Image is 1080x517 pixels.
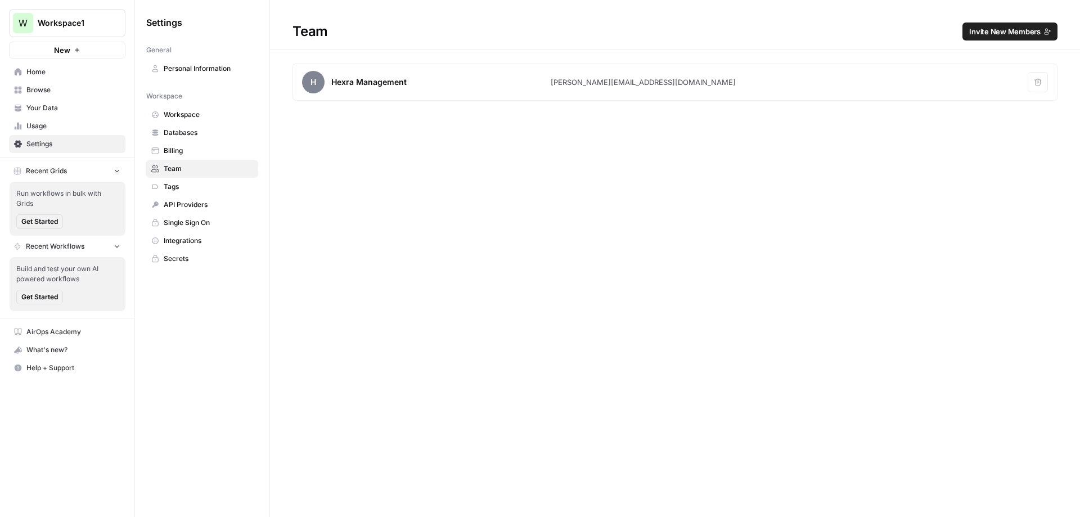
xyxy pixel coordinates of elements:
[164,200,253,210] span: API Providers
[164,254,253,264] span: Secrets
[26,121,120,131] span: Usage
[26,139,120,149] span: Settings
[146,250,258,268] a: Secrets
[164,236,253,246] span: Integrations
[26,85,120,95] span: Browse
[16,214,63,229] button: Get Started
[9,63,125,81] a: Home
[9,163,125,179] button: Recent Grids
[146,60,258,78] a: Personal Information
[10,341,125,358] div: What's new?
[19,16,28,30] span: W
[164,146,253,156] span: Billing
[331,77,407,88] div: Hexra Management
[9,9,125,37] button: Workspace: Workspace1
[302,71,325,93] span: H
[164,164,253,174] span: Team
[146,214,258,232] a: Single Sign On
[9,359,125,377] button: Help + Support
[146,91,182,101] span: Workspace
[146,106,258,124] a: Workspace
[270,23,1080,41] div: Team
[21,217,58,227] span: Get Started
[9,117,125,135] a: Usage
[146,16,182,29] span: Settings
[26,166,67,176] span: Recent Grids
[9,341,125,359] button: What's new?
[9,99,125,117] a: Your Data
[9,42,125,59] button: New
[146,124,258,142] a: Databases
[146,196,258,214] a: API Providers
[16,264,119,284] span: Build and test your own AI powered workflows
[38,17,106,29] span: Workspace1
[9,135,125,153] a: Settings
[26,363,120,373] span: Help + Support
[9,238,125,255] button: Recent Workflows
[146,142,258,160] a: Billing
[146,160,258,178] a: Team
[16,188,119,209] span: Run workflows in bulk with Grids
[146,45,172,55] span: General
[9,81,125,99] a: Browse
[164,218,253,228] span: Single Sign On
[26,241,84,251] span: Recent Workflows
[26,67,120,77] span: Home
[26,327,120,337] span: AirOps Academy
[962,23,1057,41] button: Invite New Members
[969,26,1041,37] span: Invite New Members
[146,232,258,250] a: Integrations
[26,103,120,113] span: Your Data
[551,77,736,88] div: [PERSON_NAME][EMAIL_ADDRESS][DOMAIN_NAME]
[164,110,253,120] span: Workspace
[9,323,125,341] a: AirOps Academy
[21,292,58,302] span: Get Started
[16,290,63,304] button: Get Started
[164,64,253,74] span: Personal Information
[164,128,253,138] span: Databases
[146,178,258,196] a: Tags
[54,44,70,56] span: New
[164,182,253,192] span: Tags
